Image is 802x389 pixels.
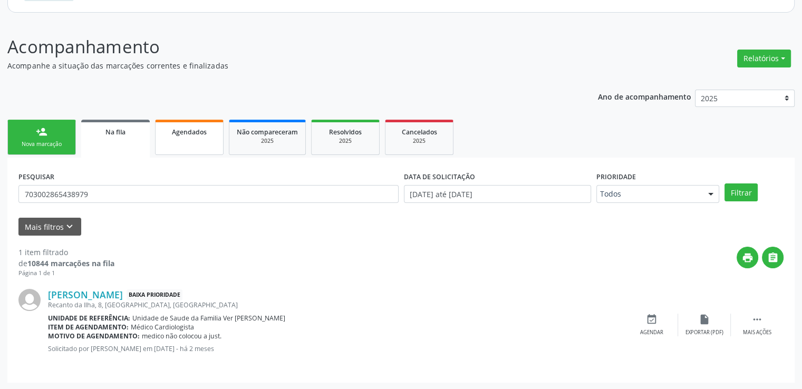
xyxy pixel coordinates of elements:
span: Agendados [172,128,207,137]
span: Cancelados [402,128,437,137]
div: Página 1 de 1 [18,269,114,278]
div: Recanto da Ilha, 8, [GEOGRAPHIC_DATA], [GEOGRAPHIC_DATA] [48,300,625,309]
i: keyboard_arrow_down [64,221,75,232]
div: Agendar [640,329,663,336]
span: Todos [600,189,698,199]
label: DATA DE SOLICITAÇÃO [404,169,475,185]
i:  [751,314,763,325]
p: Acompanhamento [7,34,558,60]
span: Médico Cardiologista [131,323,194,332]
span: Resolvidos [329,128,362,137]
span: medico não colocou a just. [142,332,221,341]
button:  [762,247,784,268]
i:  [767,252,779,264]
a: [PERSON_NAME] [48,289,123,300]
label: PESQUISAR [18,169,54,185]
input: Nome, CNS [18,185,399,203]
div: de [18,258,114,269]
i: print [742,252,753,264]
div: person_add [36,126,47,138]
b: Motivo de agendamento: [48,332,140,341]
button: Relatórios [737,50,791,67]
div: 1 item filtrado [18,247,114,258]
div: 2025 [237,137,298,145]
p: Acompanhe a situação das marcações correntes e finalizadas [7,60,558,71]
input: Selecione um intervalo [404,185,591,203]
div: Exportar (PDF) [685,329,723,336]
div: 2025 [319,137,372,145]
i: event_available [646,314,658,325]
i: insert_drive_file [699,314,710,325]
p: Solicitado por [PERSON_NAME] em [DATE] - há 2 meses [48,344,625,353]
span: Não compareceram [237,128,298,137]
div: Nova marcação [15,140,68,148]
button: Filtrar [724,183,758,201]
strong: 10844 marcações na fila [27,258,114,268]
b: Item de agendamento: [48,323,129,332]
span: Baixa Prioridade [127,289,182,300]
img: img [18,289,41,311]
span: Unidade de Saude da Familia Ver [PERSON_NAME] [132,314,285,323]
button: print [737,247,758,268]
b: Unidade de referência: [48,314,130,323]
div: Mais ações [743,329,771,336]
span: Na fila [105,128,125,137]
div: 2025 [393,137,446,145]
label: Prioridade [596,169,636,185]
p: Ano de acompanhamento [598,90,691,103]
button: Mais filtroskeyboard_arrow_down [18,218,81,236]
